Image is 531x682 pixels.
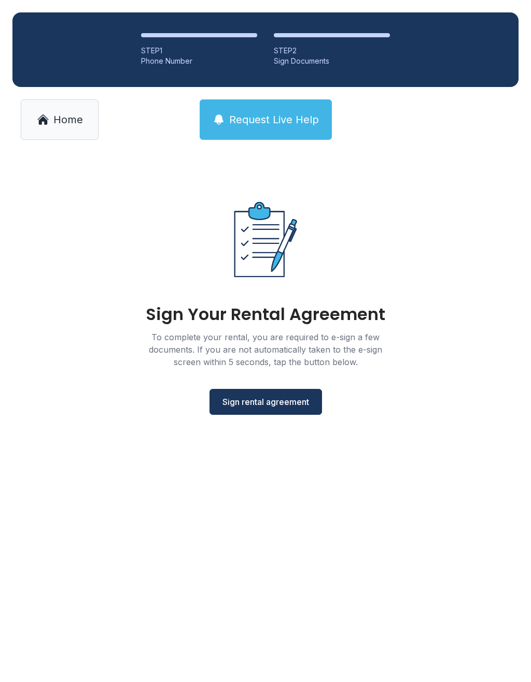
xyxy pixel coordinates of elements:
[141,56,257,66] div: Phone Number
[274,46,390,56] div: STEP 2
[53,112,83,127] span: Home
[212,185,319,294] img: Rental agreement document illustration
[141,46,257,56] div: STEP 1
[274,56,390,66] div: Sign Documents
[136,331,395,368] div: To complete your rental, you are required to e-sign a few documents. If you are not automatically...
[146,306,385,323] div: Sign Your Rental Agreement
[229,112,319,127] span: Request Live Help
[222,396,309,408] span: Sign rental agreement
